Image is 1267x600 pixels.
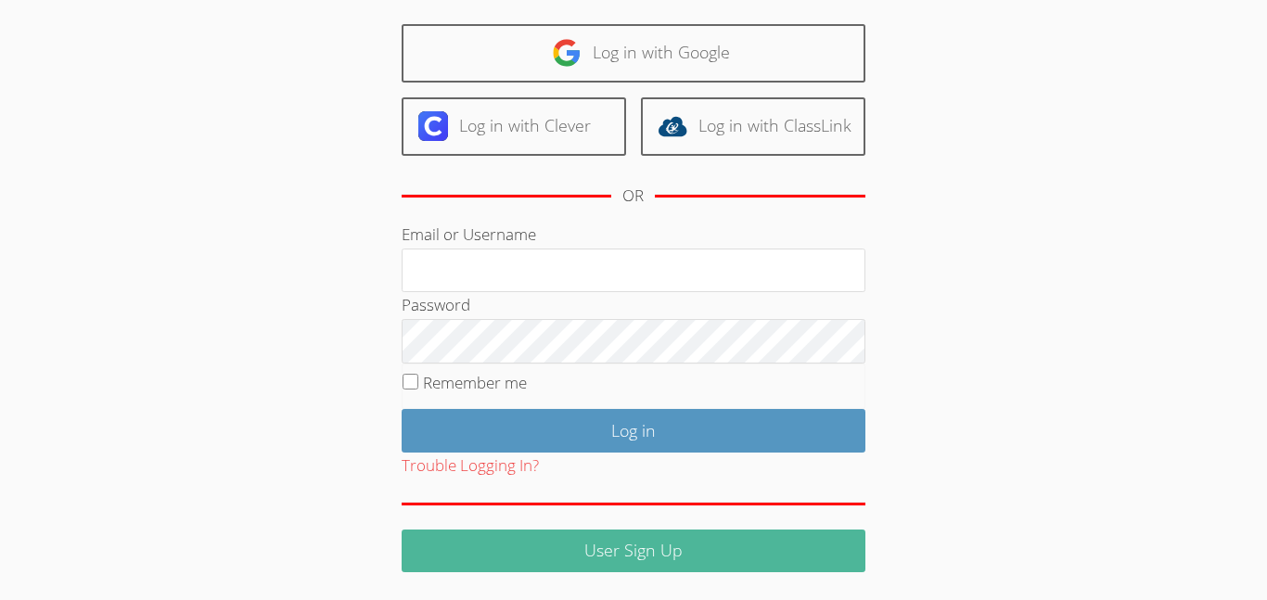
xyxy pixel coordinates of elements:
[402,409,865,453] input: Log in
[402,223,536,245] label: Email or Username
[622,183,644,210] div: OR
[402,24,865,83] a: Log in with Google
[402,97,626,156] a: Log in with Clever
[658,111,687,141] img: classlink-logo-d6bb404cc1216ec64c9a2012d9dc4662098be43eaf13dc465df04b49fa7ab582.svg
[641,97,865,156] a: Log in with ClassLink
[402,294,470,315] label: Password
[402,453,539,479] button: Trouble Logging In?
[423,372,527,393] label: Remember me
[552,38,582,68] img: google-logo-50288ca7cdecda66e5e0955fdab243c47b7ad437acaf1139b6f446037453330a.svg
[402,530,865,573] a: User Sign Up
[418,111,448,141] img: clever-logo-6eab21bc6e7a338710f1a6ff85c0baf02591cd810cc4098c63d3a4b26e2feb20.svg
